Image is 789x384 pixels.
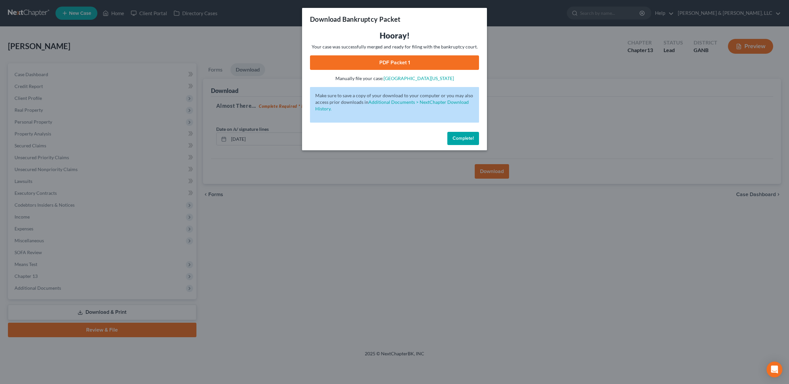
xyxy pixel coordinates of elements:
div: Open Intercom Messenger [767,362,782,377]
span: Complete! [453,135,474,141]
h3: Hooray! [310,30,479,41]
a: [GEOGRAPHIC_DATA][US_STATE] [384,75,454,81]
button: Complete! [447,132,479,145]
p: Manually file your case: [310,75,479,82]
p: Your case was successfully merged and ready for filing with the bankruptcy court. [310,44,479,50]
h3: Download Bankruptcy Packet [310,15,400,24]
a: Additional Documents > NextChapter Download History. [315,99,469,111]
a: PDF Packet 1 [310,55,479,70]
p: Make sure to save a copy of your download to your computer or you may also access prior downloads in [315,92,474,112]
